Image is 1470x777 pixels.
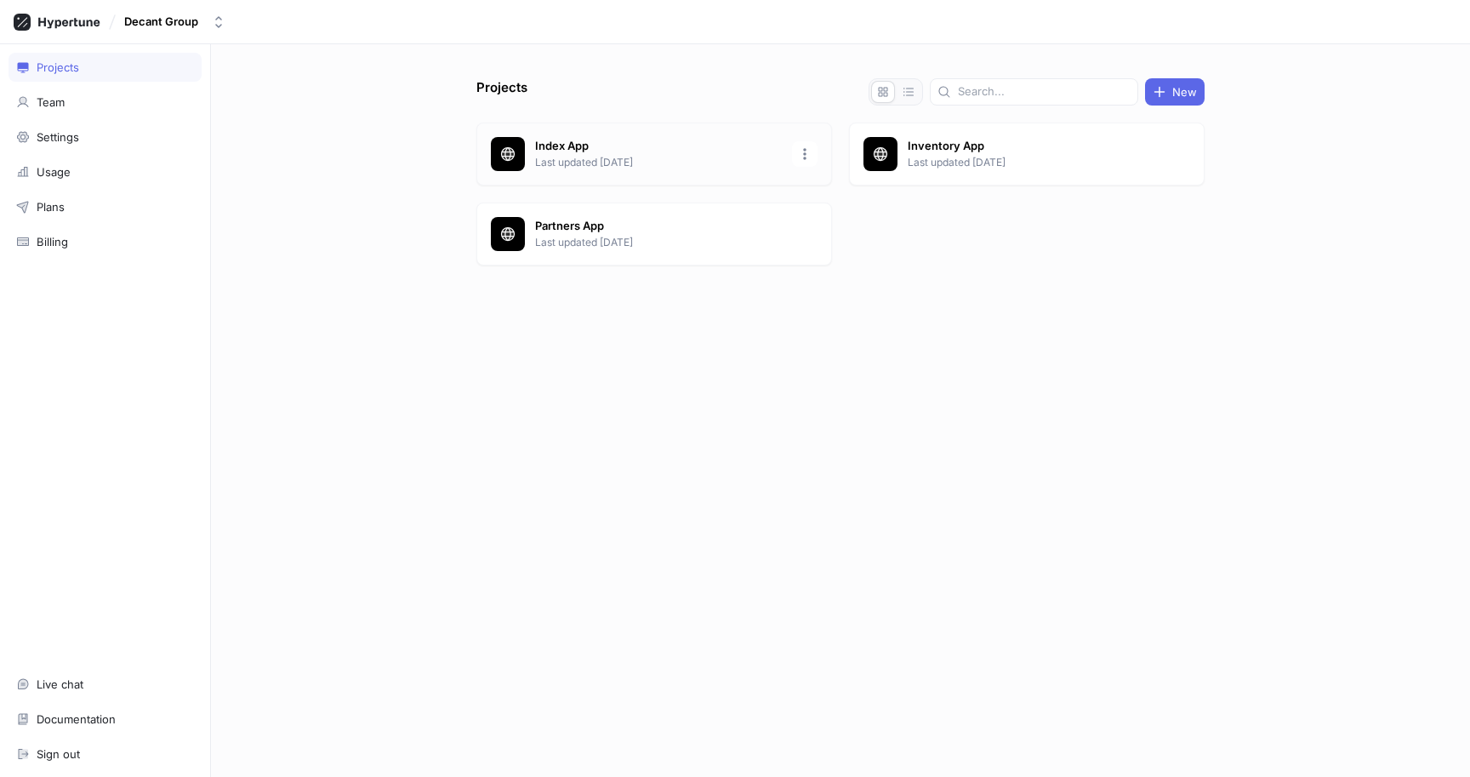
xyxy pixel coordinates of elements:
a: Projects [9,53,202,82]
p: Inventory App [908,138,1154,155]
div: Decant Group [124,14,198,29]
p: Last updated [DATE] [908,155,1154,170]
div: Settings [37,130,79,144]
button: New [1145,78,1205,106]
div: Team [37,95,65,109]
div: Documentation [37,712,116,726]
div: Billing [37,235,68,249]
p: Projects [476,78,527,106]
p: Last updated [DATE] [535,235,782,250]
a: Documentation [9,705,202,734]
a: Settings [9,123,202,151]
button: Decant Group [117,8,232,36]
div: Sign out [37,747,80,761]
p: Partners App [535,218,782,235]
a: Billing [9,227,202,256]
div: Plans [37,200,65,214]
div: Live chat [37,677,83,691]
p: Index App [535,138,782,155]
a: Team [9,88,202,117]
a: Usage [9,157,202,186]
p: Last updated [DATE] [535,155,782,170]
div: Usage [37,165,71,179]
a: Plans [9,192,202,221]
input: Search... [958,83,1131,100]
div: Projects [37,60,79,74]
span: New [1172,87,1197,97]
